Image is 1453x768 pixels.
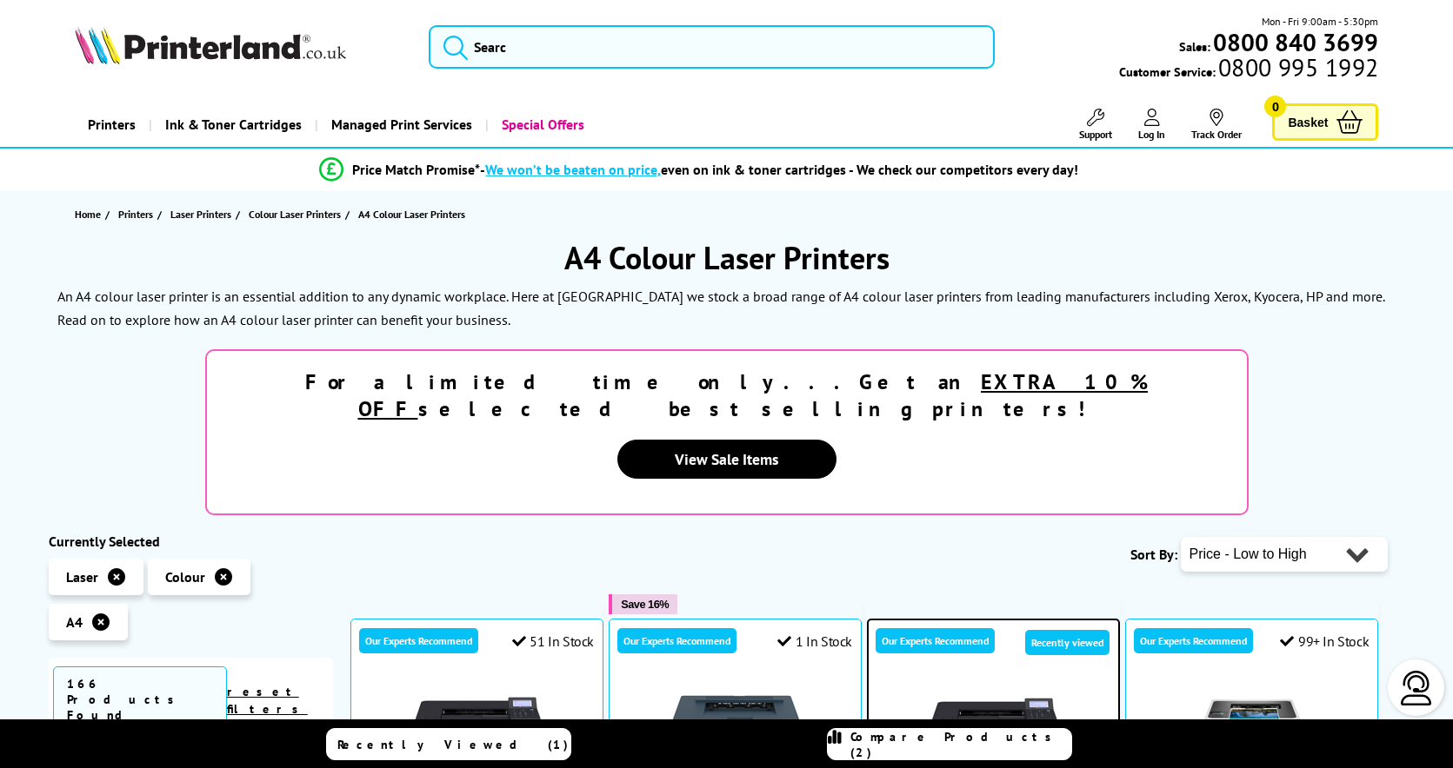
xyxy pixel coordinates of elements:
[170,205,231,223] span: Laser Printers
[1264,96,1286,117] span: 0
[1179,38,1210,55] span: Sales:
[1213,26,1378,58] b: 0800 840 3699
[1210,34,1378,50] a: 0800 840 3699
[1025,630,1110,655] div: Recently viewed
[1119,59,1378,80] span: Customer Service:
[326,728,571,760] a: Recently Viewed (1)
[249,205,345,223] a: Colour Laser Printers
[75,103,149,147] a: Printers
[1079,109,1112,141] a: Support
[827,728,1072,760] a: Compare Products (2)
[609,594,677,614] button: Save 16%
[1134,628,1253,653] div: Our Experts Recommend
[1272,103,1378,141] a: Basket 0
[359,628,478,653] div: Our Experts Recommend
[57,288,1384,328] p: An A4 colour laser printer is an essential addition to any dynamic workplace. Here at [GEOGRAPHIC...
[1216,59,1378,76] span: 0800 995 1992
[1138,128,1165,141] span: Log In
[305,368,1148,422] strong: For a limited time only...Get an selected best selling printers!
[876,628,995,653] div: Our Experts Recommend
[429,25,995,69] input: Searc
[149,103,315,147] a: Ink & Toner Cartridges
[1288,110,1328,134] span: Basket
[1399,671,1434,705] img: user-headset-light.svg
[1130,546,1177,563] span: Sort By:
[1191,109,1242,141] a: Track Order
[75,26,346,64] img: Printerland Logo
[315,103,485,147] a: Managed Print Services
[40,155,1359,185] li: modal_Promise
[850,729,1071,760] span: Compare Products (2)
[1262,13,1378,30] span: Mon - Fri 9:00am - 5:30pm
[49,533,334,550] div: Currently Selected
[118,205,153,223] span: Printers
[485,103,597,147] a: Special Offers
[227,684,308,717] a: reset filters
[617,628,736,653] div: Our Experts Recommend
[617,440,836,479] a: View Sale Items
[480,161,1078,178] div: - even on ink & toner cartridges - We check our competitors every day!
[165,568,205,586] span: Colour
[1079,128,1112,141] span: Support
[49,237,1405,278] h1: A4 Colour Laser Printers
[621,598,669,611] span: Save 16%
[337,737,569,752] span: Recently Viewed (1)
[1138,109,1165,141] a: Log In
[66,613,83,631] span: A4
[249,205,341,223] span: Colour Laser Printers
[165,103,302,147] span: Ink & Toner Cartridges
[485,161,661,178] span: We won’t be beaten on price,
[75,26,407,68] a: Printerland Logo
[358,208,465,221] span: A4 Colour Laser Printers
[1280,632,1369,650] div: 99+ In Stock
[75,205,105,223] a: Home
[170,205,236,223] a: Laser Printers
[118,205,157,223] a: Printers
[352,161,480,178] span: Price Match Promise*
[358,368,1149,422] u: EXTRA 10% OFF
[777,632,852,650] div: 1 In Stock
[66,568,98,586] span: Laser
[512,632,594,650] div: 51 In Stock
[53,666,227,732] span: 166 Products Found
